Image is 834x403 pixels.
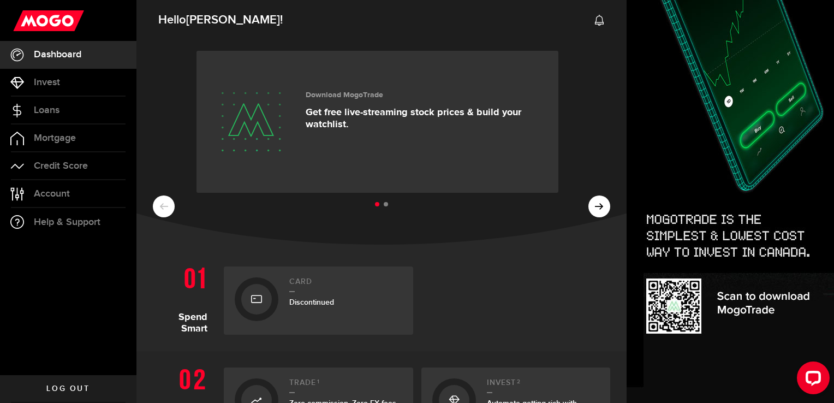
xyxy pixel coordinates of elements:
h2: Invest [487,378,600,393]
span: Credit Score [34,161,88,171]
span: [PERSON_NAME] [186,13,280,27]
span: Mortgage [34,133,76,143]
span: Invest [34,78,60,87]
sup: 2 [517,378,521,385]
h2: Card [289,277,402,292]
span: Discontinued [289,298,334,307]
span: Dashboard [34,50,81,60]
p: Get free live-streaming stock prices & build your watchlist. [306,106,542,131]
span: Hello ! [158,9,283,32]
h3: Download MogoTrade [306,91,542,100]
a: Download MogoTrade Get free live-streaming stock prices & build your watchlist. [196,51,558,193]
span: Account [34,189,70,199]
h2: Trade [289,378,402,393]
h1: Spend Smart [153,261,216,335]
iframe: LiveChat chat widget [788,357,834,403]
sup: 1 [317,378,320,385]
span: Loans [34,105,59,115]
a: CardDiscontinued [224,266,413,335]
span: Log out [46,385,90,393]
span: Help & Support [34,217,100,227]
